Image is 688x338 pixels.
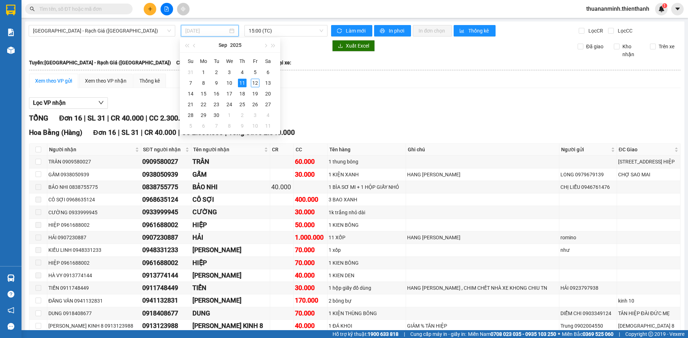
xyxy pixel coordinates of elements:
span: bar-chart [459,28,465,34]
img: logo-vxr [6,5,15,15]
span: In phơi [389,27,405,35]
th: Tên hàng [328,144,406,156]
td: 2025-10-10 [249,121,262,131]
td: 2025-10-04 [262,110,274,121]
span: 15:00 (TC) [249,25,323,36]
span: CR 40.000 [111,114,144,122]
div: 3 BAO XANH [329,196,405,204]
span: 1 [663,3,666,8]
td: 2025-09-20 [262,88,274,99]
div: DUNG 0918408677 [48,309,140,317]
th: CC [294,144,328,156]
span: | [107,114,109,122]
span: | [404,330,405,338]
div: HẢI 0907230887 [48,234,140,241]
td: 2025-10-06 [197,121,210,131]
span: down [98,100,104,106]
th: Su [184,55,197,67]
div: 0961688002 [142,220,190,230]
span: Người nhận [49,146,134,153]
div: 15 [199,89,208,98]
div: DIỄM CHI 0903349124 [560,309,615,317]
td: 2025-09-27 [262,99,274,110]
div: 17 [225,89,234,98]
img: icon-new-feature [658,6,665,12]
div: 30 [212,111,221,119]
span: Cung cấp máy in - giấy in: [410,330,466,338]
td: TRÂN [191,156,270,168]
div: BẢO NHI [192,182,268,192]
span: message [8,323,14,330]
div: 6 [264,68,272,77]
div: 70.000 [295,245,326,255]
div: 1 KIEN DEN [329,271,405,279]
th: Mo [197,55,210,67]
td: 2025-09-22 [197,99,210,110]
div: [PERSON_NAME] [192,245,268,255]
td: 2025-09-12 [249,78,262,88]
div: HÀ VY 0913774144 [48,271,140,279]
span: Hoa Bằng (Hàng) [29,128,82,137]
div: HẢI 0923797938 [560,284,615,292]
div: 0938050939 [142,170,190,180]
div: 1 [225,111,234,119]
span: CC 2.300.000 [149,114,192,122]
div: Xem theo VP gửi [35,77,72,85]
div: 1 KIỆN XANH [329,171,405,178]
div: [STREET_ADDRESS] HIỆP [618,158,679,166]
td: 0909580027 [141,156,191,168]
span: Miền Bắc [562,330,613,338]
span: | [619,330,620,338]
span: | [118,128,120,137]
span: Xuất Excel [346,42,369,50]
td: 2025-10-09 [236,121,249,131]
td: 2025-09-05 [249,67,262,78]
div: 11 [238,79,247,87]
td: 0907230887 [141,231,191,244]
span: Trên xe [656,43,677,50]
div: 13 [264,79,272,87]
td: 0968635124 [141,194,191,206]
strong: 0708 023 035 - 0935 103 250 [491,331,556,337]
td: 0913774144 [141,269,191,282]
div: HANG [PERSON_NAME] [407,171,558,178]
div: BẢO NHI 0838755775 [48,183,140,191]
button: plus [144,3,156,15]
td: HÀ VY [191,269,270,282]
td: CƯỜNG [191,206,270,219]
span: caret-down [674,6,681,12]
div: 2 [212,68,221,77]
div: 23 [212,100,221,109]
div: romino [560,234,615,241]
span: | [145,114,147,122]
span: notification [8,307,14,314]
button: bar-chartThống kê [454,25,496,36]
div: [PERSON_NAME] KINH 8 0913123988 [48,322,140,330]
div: 0907230887 [142,232,190,243]
td: HIỆP [191,219,270,231]
td: GẤM [191,168,270,181]
span: ⚪️ [558,333,560,335]
span: SĐT người nhận [143,146,184,153]
div: 20 [264,89,272,98]
div: 40.000 [271,182,293,192]
td: DUNG [191,307,270,320]
span: CR 40.000 [144,128,176,137]
td: 2025-09-23 [210,99,223,110]
div: 4 [264,111,272,119]
div: Xem theo VP nhận [85,77,126,85]
td: 2025-10-08 [223,121,236,131]
div: 400.000 [295,195,326,205]
button: Lọc VP nhận [29,97,108,109]
button: caret-down [671,3,684,15]
div: TRÂN [192,157,268,167]
div: Trung 0902004550 [560,322,615,330]
div: 2 [238,111,247,119]
td: 0911748449 [141,282,191,294]
div: 1k trắng nhỏ dài [329,209,405,216]
div: [PERSON_NAME] [192,295,268,305]
div: 19 [251,89,259,98]
td: 2025-09-13 [262,78,274,88]
div: 5 [251,68,259,77]
div: HANG [PERSON_NAME] [407,234,558,241]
